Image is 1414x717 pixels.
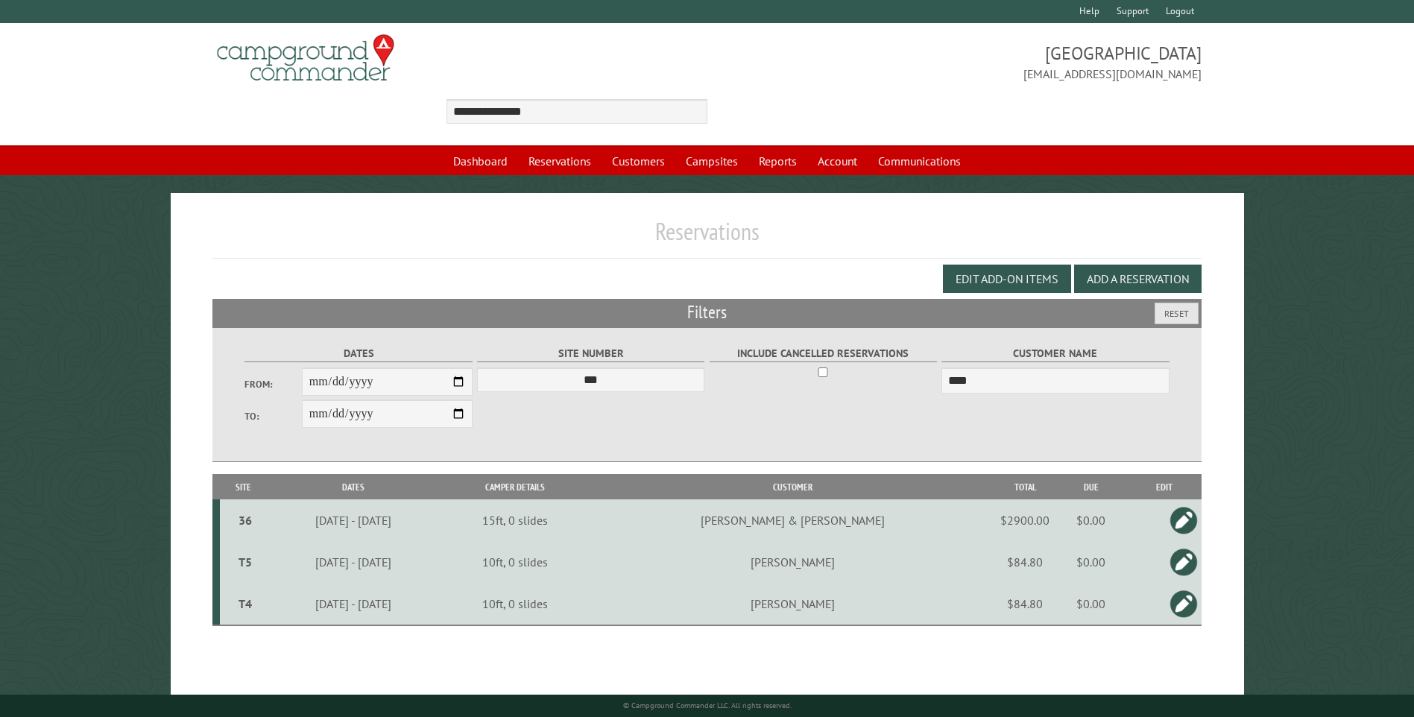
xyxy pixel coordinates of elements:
[440,583,590,625] td: 10ft, 0 slides
[590,499,995,541] td: [PERSON_NAME] & [PERSON_NAME]
[212,217,1201,258] h1: Reservations
[226,513,264,528] div: 36
[710,345,937,362] label: Include Cancelled Reservations
[212,299,1201,327] h2: Filters
[212,29,399,87] img: Campground Commander
[995,499,1055,541] td: $2900.00
[440,499,590,541] td: 15ft, 0 slides
[623,701,792,710] small: © Campground Commander LLC. All rights reserved.
[995,474,1055,500] th: Total
[869,147,970,175] a: Communications
[590,541,995,583] td: [PERSON_NAME]
[995,583,1055,625] td: $84.80
[1074,265,1202,293] button: Add a Reservation
[440,541,590,583] td: 10ft, 0 slides
[520,147,600,175] a: Reservations
[226,596,264,611] div: T4
[440,474,590,500] th: Camper Details
[1055,583,1127,625] td: $0.00
[1055,499,1127,541] td: $0.00
[1127,474,1201,500] th: Edit
[269,596,438,611] div: [DATE] - [DATE]
[603,147,674,175] a: Customers
[269,555,438,569] div: [DATE] - [DATE]
[590,583,995,625] td: [PERSON_NAME]
[244,409,301,423] label: To:
[244,377,301,391] label: From:
[269,513,438,528] div: [DATE] - [DATE]
[267,474,440,500] th: Dates
[244,345,472,362] label: Dates
[590,474,995,500] th: Customer
[1155,303,1199,324] button: Reset
[220,474,267,500] th: Site
[226,555,264,569] div: T5
[477,345,704,362] label: Site Number
[1055,541,1127,583] td: $0.00
[750,147,806,175] a: Reports
[1055,474,1127,500] th: Due
[809,147,866,175] a: Account
[707,41,1202,83] span: [GEOGRAPHIC_DATA] [EMAIL_ADDRESS][DOMAIN_NAME]
[995,541,1055,583] td: $84.80
[943,265,1071,293] button: Edit Add-on Items
[677,147,747,175] a: Campsites
[941,345,1169,362] label: Customer Name
[444,147,517,175] a: Dashboard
